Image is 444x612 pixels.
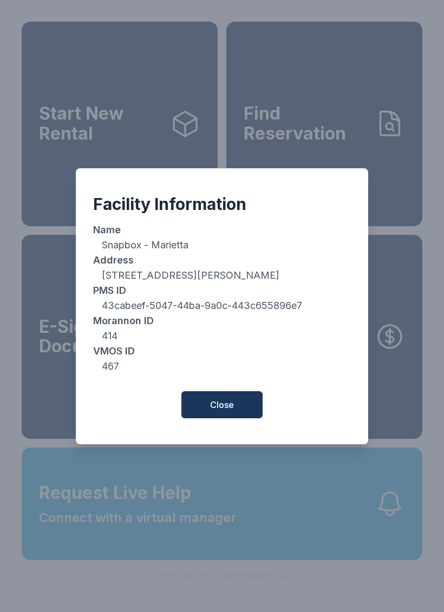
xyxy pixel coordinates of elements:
[93,313,351,328] dt: Morannon ID
[93,238,351,253] dd: Snapbox - Marietta
[93,268,351,283] dd: [STREET_ADDRESS][PERSON_NAME]
[93,328,351,344] dd: 414
[93,298,351,313] dd: 43cabeef-5047-44ba-9a0c-443c655896e7
[93,222,351,238] dt: Name
[93,194,351,214] div: Facility Information
[93,253,351,268] dt: Address
[93,359,351,374] dd: 467
[93,344,351,359] dt: VMOS ID
[210,398,234,411] span: Close
[93,283,351,298] dt: PMS ID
